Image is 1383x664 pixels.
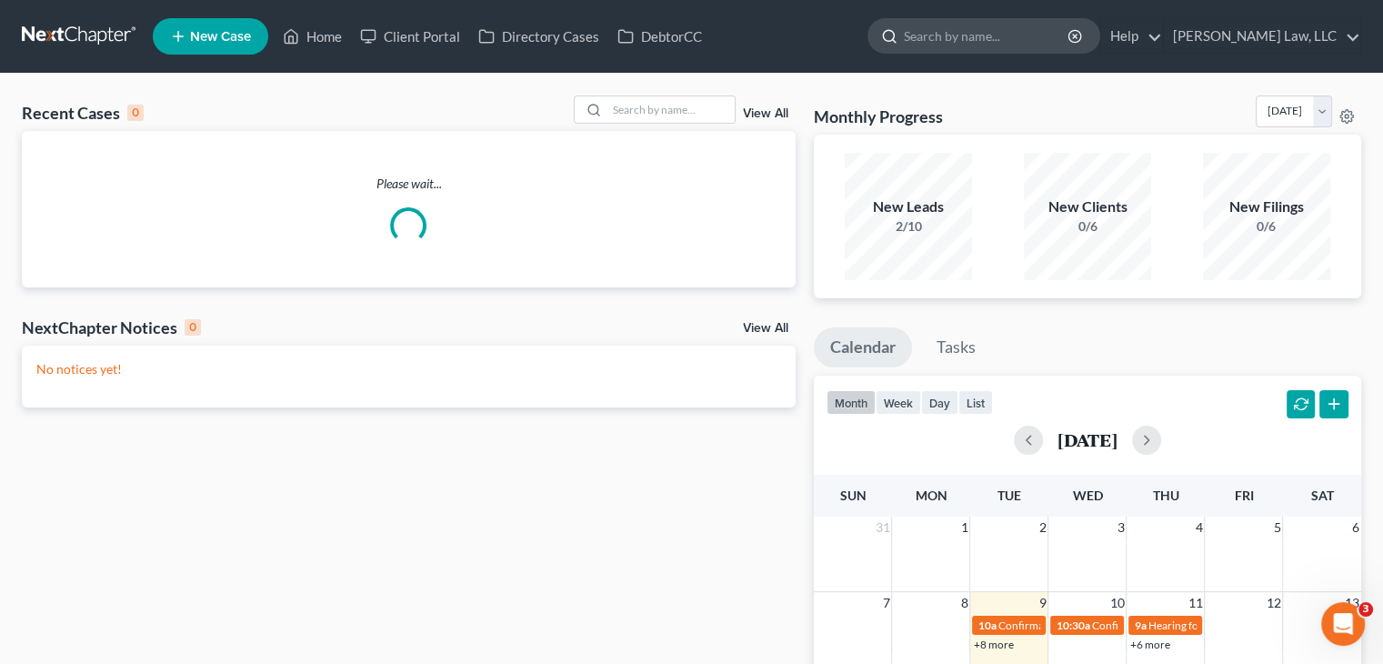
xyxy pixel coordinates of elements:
a: Calendar [814,327,912,367]
span: 3 [1358,602,1373,617]
span: 1 [958,517,969,538]
span: Sun [839,488,866,503]
a: DebtorCC [608,20,711,53]
input: Search by name... [904,19,1070,53]
h3: Monthly Progress [814,106,943,127]
div: New Clients [1024,196,1151,217]
span: 13 [1343,592,1361,614]
span: 10 [1107,592,1126,614]
a: Tasks [920,327,992,367]
a: +8 more [973,638,1013,651]
iframe: Intercom live chat [1321,602,1365,646]
span: 31 [873,517,891,538]
span: 9a [1134,619,1146,632]
a: Directory Cases [469,20,608,53]
a: [PERSON_NAME] Law, LLC [1164,20,1360,53]
p: No notices yet! [36,360,781,378]
a: View All [743,107,788,120]
span: 12 [1264,592,1282,614]
span: Fri [1234,488,1253,503]
button: list [958,390,993,415]
span: 5 [1271,517,1282,538]
span: 3 [1115,517,1126,538]
div: 0/6 [1024,217,1151,236]
a: +6 more [1129,638,1169,651]
span: Confirmation hearing for [PERSON_NAME] [997,619,1204,632]
a: View All [743,322,788,335]
span: 2 [1037,517,1047,538]
span: 7 [880,592,891,614]
button: day [921,390,958,415]
span: New Case [190,30,251,44]
h2: [DATE] [1057,430,1117,449]
span: Sat [1310,488,1333,503]
button: week [876,390,921,415]
span: 10:30a [1056,619,1089,632]
span: 9 [1037,592,1047,614]
span: 6 [1350,517,1361,538]
div: Recent Cases [22,102,144,124]
div: 0 [127,105,144,121]
div: 0/6 [1203,217,1330,236]
span: Mon [915,488,947,503]
span: 11 [1186,592,1204,614]
span: Wed [1072,488,1102,503]
div: NextChapter Notices [22,317,201,338]
a: Client Portal [351,20,469,53]
span: 10a [977,619,996,632]
div: 0 [185,319,201,336]
span: 8 [958,592,969,614]
div: New Leads [845,196,972,217]
span: Thu [1152,488,1178,503]
p: Please wait... [22,175,796,193]
span: 4 [1193,517,1204,538]
div: New Filings [1203,196,1330,217]
span: Hearing for [PERSON_NAME] [1147,619,1289,632]
a: Home [274,20,351,53]
button: month [827,390,876,415]
div: 2/10 [845,217,972,236]
span: Tue [997,488,1021,503]
a: Help [1101,20,1162,53]
input: Search by name... [607,96,735,123]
